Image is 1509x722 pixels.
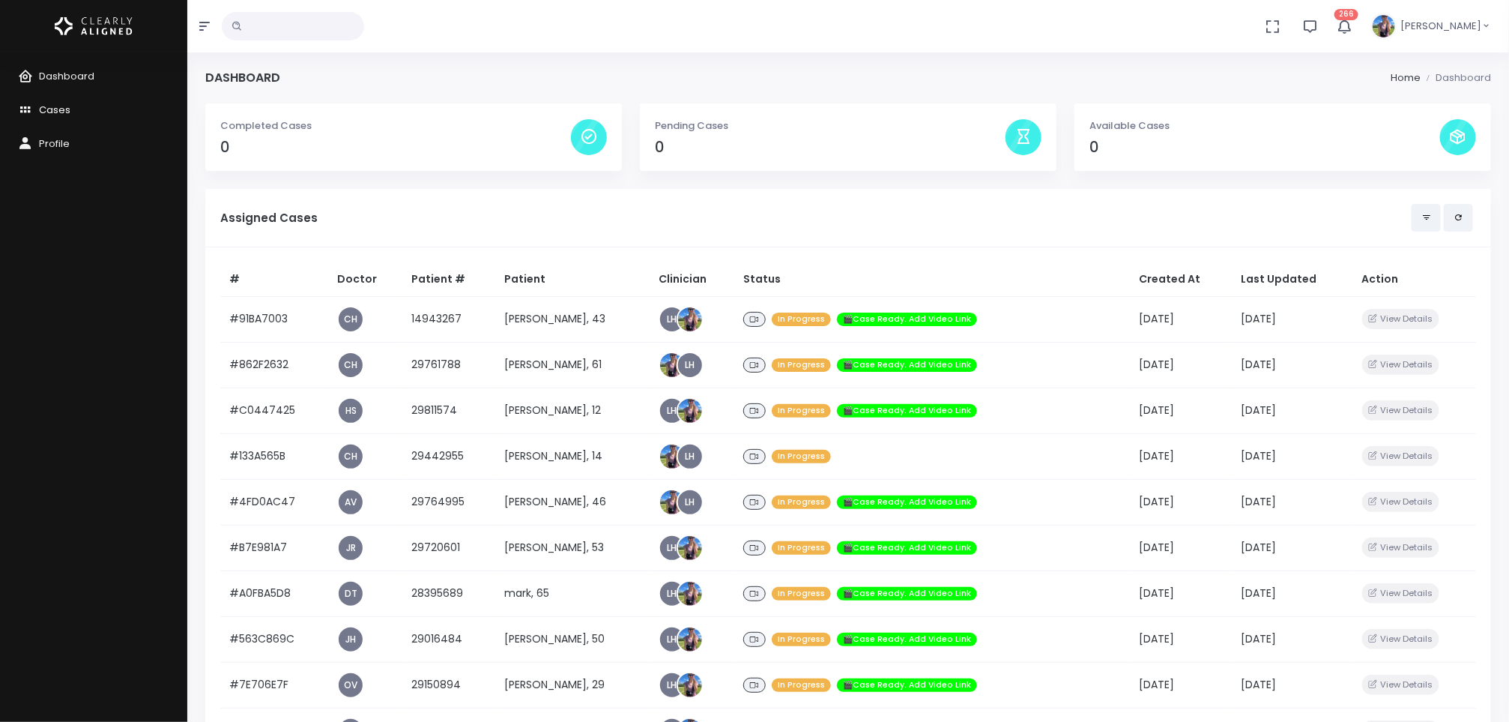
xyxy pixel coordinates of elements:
[220,616,328,662] td: #563C869C
[1139,631,1174,646] span: [DATE]
[837,587,977,601] span: 🎬Case Ready. Add Video Link
[1242,403,1277,418] span: [DATE]
[402,433,495,479] td: 29442955
[1362,400,1439,421] button: View Details
[220,342,328,388] td: #862F2632
[402,479,495,525] td: 29764995
[1139,403,1174,418] span: [DATE]
[402,388,495,433] td: 29811574
[1139,586,1174,601] span: [DATE]
[402,662,495,708] td: 29150894
[734,262,1130,297] th: Status
[660,399,684,423] a: LH
[1089,139,1440,156] h4: 0
[772,587,831,601] span: In Progress
[328,262,402,297] th: Doctor
[1353,262,1476,297] th: Action
[402,571,495,616] td: 28395689
[495,433,650,479] td: [PERSON_NAME], 14
[495,616,650,662] td: [PERSON_NAME], 50
[1139,357,1174,372] span: [DATE]
[339,490,363,514] a: AV
[1421,70,1491,85] li: Dashboard
[837,404,977,418] span: 🎬Case Ready. Add Video Link
[678,353,702,377] span: LH
[39,103,70,117] span: Cases
[1233,262,1353,297] th: Last Updated
[772,679,831,693] span: In Progress
[39,69,94,83] span: Dashboard
[1089,118,1440,133] p: Available Cases
[339,582,363,606] span: DT
[1242,494,1277,509] span: [DATE]
[1391,70,1421,85] li: Home
[772,541,831,556] span: In Progress
[678,490,702,514] a: LH
[678,445,702,469] span: LH
[1362,629,1439,649] button: View Details
[655,139,1006,156] h4: 0
[339,673,363,697] a: OV
[1362,309,1439,329] button: View Details
[402,525,495,571] td: 29720601
[495,388,650,433] td: [PERSON_NAME], 12
[837,313,977,327] span: 🎬Case Ready. Add Video Link
[495,296,650,342] td: [PERSON_NAME], 43
[660,673,684,697] a: LH
[1400,19,1481,34] span: [PERSON_NAME]
[660,628,684,652] a: LH
[220,525,328,571] td: #B7E981A7
[660,582,684,606] a: LH
[339,399,363,423] span: HS
[339,536,363,560] a: JR
[220,118,571,133] p: Completed Cases
[339,353,363,377] a: CH
[220,479,328,525] td: #4FD0AC47
[339,445,363,469] a: CH
[1362,355,1439,375] button: View Details
[1139,494,1174,509] span: [DATE]
[1362,492,1439,512] button: View Details
[837,633,977,647] span: 🎬Case Ready. Add Video Link
[495,525,650,571] td: [PERSON_NAME], 53
[495,571,650,616] td: mark, 65
[660,307,684,331] a: LH
[1139,540,1174,555] span: [DATE]
[220,211,1412,225] h5: Assigned Cases
[837,541,977,556] span: 🎬Case Ready. Add Video Link
[1139,311,1174,326] span: [DATE]
[650,262,734,297] th: Clinician
[339,307,363,331] a: CH
[1362,538,1439,558] button: View Details
[1242,540,1277,555] span: [DATE]
[660,536,684,560] a: LH
[1242,586,1277,601] span: [DATE]
[220,296,328,342] td: #91BA7003
[772,404,831,418] span: In Progress
[402,296,495,342] td: 14943267
[1242,631,1277,646] span: [DATE]
[772,358,831,373] span: In Progress
[495,262,650,297] th: Patient
[55,10,133,42] img: Logo Horizontal
[772,313,831,327] span: In Progress
[1139,677,1174,692] span: [DATE]
[495,479,650,525] td: [PERSON_NAME], 46
[1242,677,1277,692] span: [DATE]
[402,616,495,662] td: 29016484
[495,662,650,708] td: [PERSON_NAME], 29
[655,118,1006,133] p: Pending Cases
[1242,357,1277,372] span: [DATE]
[1242,311,1277,326] span: [DATE]
[339,628,363,652] a: JH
